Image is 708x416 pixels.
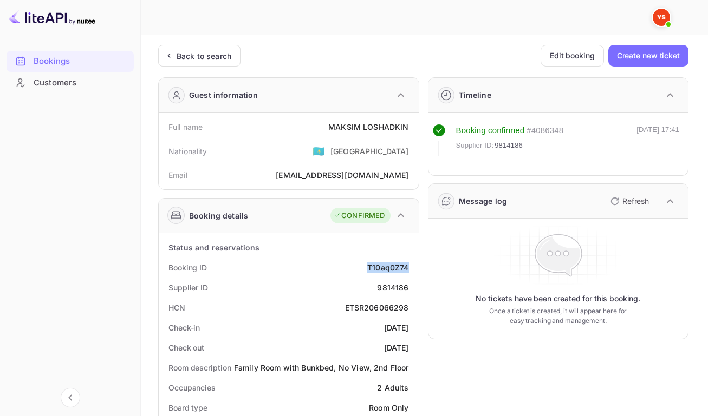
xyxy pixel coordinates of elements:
div: Timeline [459,89,491,101]
div: [DATE] 17:41 [636,124,679,156]
div: 9814186 [377,282,408,293]
div: Back to search [177,50,231,62]
div: Board type [168,402,207,413]
div: Supplier ID [168,282,208,293]
a: Bookings [7,51,134,71]
div: Bookings [34,55,128,68]
a: Customers [7,72,134,93]
div: CONFIRMED [333,210,385,221]
div: Status and reservations [168,242,259,253]
img: Yandex Support [653,9,670,26]
div: [EMAIL_ADDRESS][DOMAIN_NAME] [276,169,408,181]
div: Occupancies [168,382,216,393]
div: Room Only [369,402,408,413]
div: MAKSIM LOSHADKIN [328,121,408,133]
span: Supplier ID: [456,140,494,151]
div: Room description [168,362,231,373]
button: Refresh [604,193,653,210]
div: Full name [168,121,203,133]
div: Bookings [7,51,134,72]
button: Collapse navigation [61,388,80,407]
div: # 4086348 [527,124,563,137]
span: United States [313,141,325,161]
div: Message log [459,195,508,207]
span: 9814186 [495,140,523,151]
div: T10aq0Z74 [367,262,408,273]
div: 2 Adults [377,382,408,393]
div: ETSR206066298 [345,302,409,313]
p: Refresh [622,195,649,207]
button: Edit booking [541,45,604,67]
p: Once a ticket is created, it will appear here for easy tracking and management. [489,306,627,326]
button: Create new ticket [608,45,688,67]
p: No tickets have been created for this booking. [476,293,640,304]
div: [DATE] [384,342,409,353]
img: LiteAPI logo [9,9,95,26]
div: Check-in [168,322,200,333]
div: Family Room with Bunkbed, No View, 2nd Floor [234,362,409,373]
div: [GEOGRAPHIC_DATA] [330,146,409,157]
div: Booking ID [168,262,207,273]
div: Guest information [189,89,258,101]
div: Customers [7,72,134,94]
div: [DATE] [384,322,409,333]
div: Email [168,169,187,181]
div: Booking confirmed [456,124,525,137]
div: Check out [168,342,204,353]
div: Customers [34,77,128,89]
div: Nationality [168,146,207,157]
div: Booking details [189,210,248,221]
div: HCN [168,302,185,313]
